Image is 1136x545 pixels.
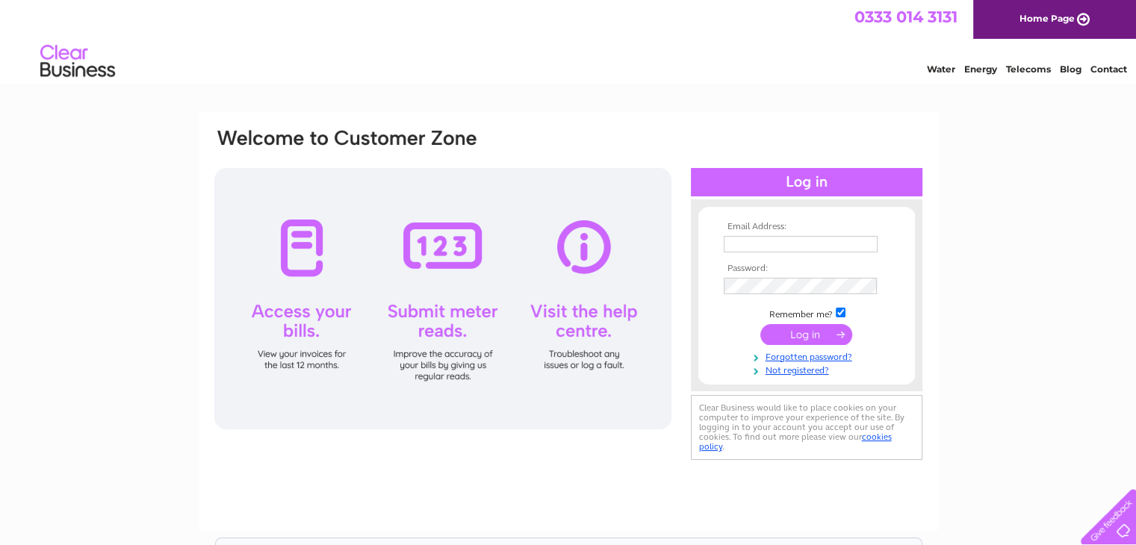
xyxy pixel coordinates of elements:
[691,395,922,460] div: Clear Business would like to place cookies on your computer to improve your experience of the sit...
[860,238,872,250] img: npw-badge-icon-locked.svg
[216,8,922,72] div: Clear Business is a trading name of Verastar Limited (registered in [GEOGRAPHIC_DATA] No. 3667643...
[860,280,872,292] img: npw-badge-icon-locked.svg
[720,222,893,232] th: Email Address:
[927,63,955,75] a: Water
[760,324,852,345] input: Submit
[720,264,893,274] th: Password:
[1090,63,1127,75] a: Contact
[724,349,893,363] a: Forgotten password?
[854,7,957,26] a: 0333 014 3131
[724,362,893,376] a: Not registered?
[964,63,997,75] a: Energy
[699,432,892,452] a: cookies policy
[40,39,116,84] img: logo.png
[1060,63,1081,75] a: Blog
[720,305,893,320] td: Remember me?
[1006,63,1051,75] a: Telecoms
